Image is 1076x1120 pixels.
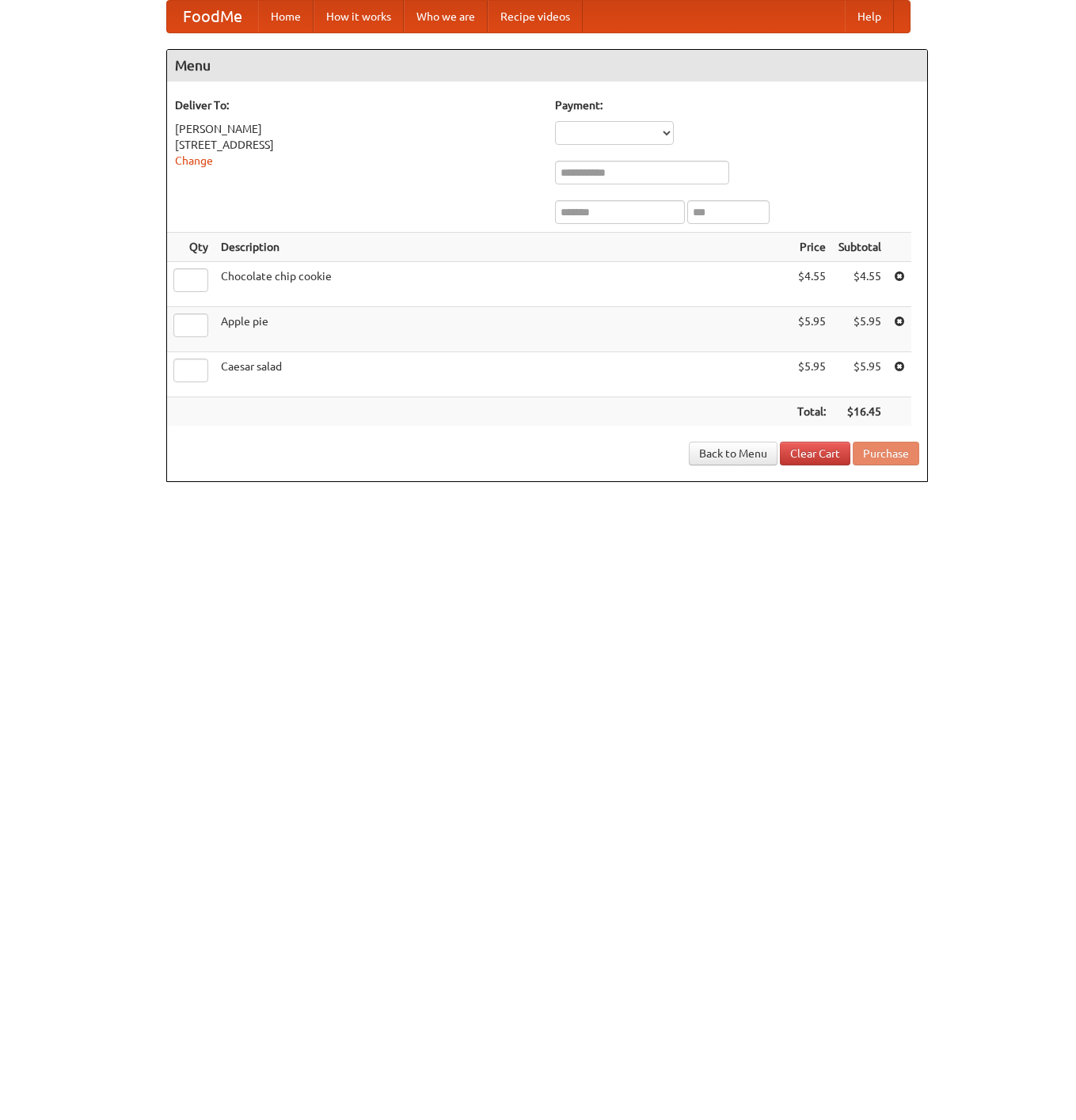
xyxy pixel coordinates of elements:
[314,1,404,32] a: How it works
[791,262,832,307] td: $4.55
[167,233,215,262] th: Qty
[689,442,778,465] a: Back to Menu
[167,50,927,82] h4: Menu
[832,233,888,262] th: Subtotal
[832,262,888,307] td: $4.55
[175,97,539,113] h5: Deliver To:
[215,352,791,397] td: Caesar salad
[175,121,539,137] div: [PERSON_NAME]
[167,1,258,32] a: FoodMe
[791,397,832,427] th: Total:
[853,442,919,465] button: Purchase
[555,97,919,113] h5: Payment:
[175,137,539,153] div: [STREET_ADDRESS]
[832,307,888,352] td: $5.95
[215,262,791,307] td: Chocolate chip cookie
[832,352,888,397] td: $5.95
[488,1,583,32] a: Recipe videos
[215,307,791,352] td: Apple pie
[832,397,888,427] th: $16.45
[175,154,213,167] a: Change
[780,442,850,465] a: Clear Cart
[845,1,894,32] a: Help
[791,233,832,262] th: Price
[258,1,314,32] a: Home
[404,1,488,32] a: Who we are
[791,352,832,397] td: $5.95
[791,307,832,352] td: $5.95
[215,233,791,262] th: Description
